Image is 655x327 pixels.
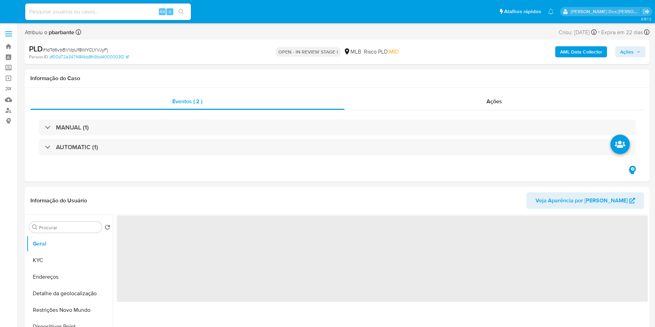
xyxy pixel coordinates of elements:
[29,43,43,54] b: PLD
[49,54,129,60] a: df00d72a347f484bb8fc9bd4000003f2
[39,139,636,155] div: AUTOMATIC (1)
[643,8,650,15] a: Sair
[571,8,640,15] p: priscilla.barbante@mercadopago.com.br
[364,48,399,56] span: Risco PLD:
[172,97,202,105] span: Eventos ( 2 )
[559,28,597,37] div: Criou: [DATE]
[30,197,87,204] h1: Informação do Usuário
[39,224,99,231] input: Procurar
[32,224,38,230] button: Procurar
[117,215,648,302] span: ‌
[344,48,361,56] div: MLB
[389,48,399,56] span: MID
[27,302,113,318] button: Restrições Novo Mundo
[548,9,554,15] a: Notificações
[527,192,644,209] button: Veja Aparência por [PERSON_NAME]
[601,29,643,36] span: Expira em 22 dias
[555,46,607,57] button: AML Data Collector
[160,8,165,15] span: Alt
[27,252,113,269] button: KYC
[27,285,113,302] button: Detalhe da geolocalização
[43,46,108,53] span: # 1dTd6vbBVVpUf8WYCLYVJyFj
[105,224,110,232] button: Retornar ao pedido padrão
[620,46,634,57] span: Ações
[56,124,89,131] h3: MANUAL (1)
[487,97,502,105] span: Ações
[598,28,600,37] span: -
[276,47,341,57] p: OPEN - IN REVIEW STAGE I
[56,143,98,151] h3: AUTOMATIC (1)
[25,29,74,36] span: Atribuiu o
[169,8,171,15] span: s
[27,269,113,285] button: Endereços
[615,46,645,57] button: Ações
[504,8,541,15] span: Atalhos rápidos
[29,54,48,60] b: Person ID
[39,119,636,135] div: MANUAL (1)
[47,28,74,36] b: pbarbante
[560,46,602,57] b: AML Data Collector
[25,7,191,16] input: Pesquise usuários ou casos...
[30,75,644,82] h1: Informação do Caso
[536,192,628,209] span: Veja Aparência por [PERSON_NAME]
[27,235,113,252] button: Geral
[174,7,188,17] button: search-icon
